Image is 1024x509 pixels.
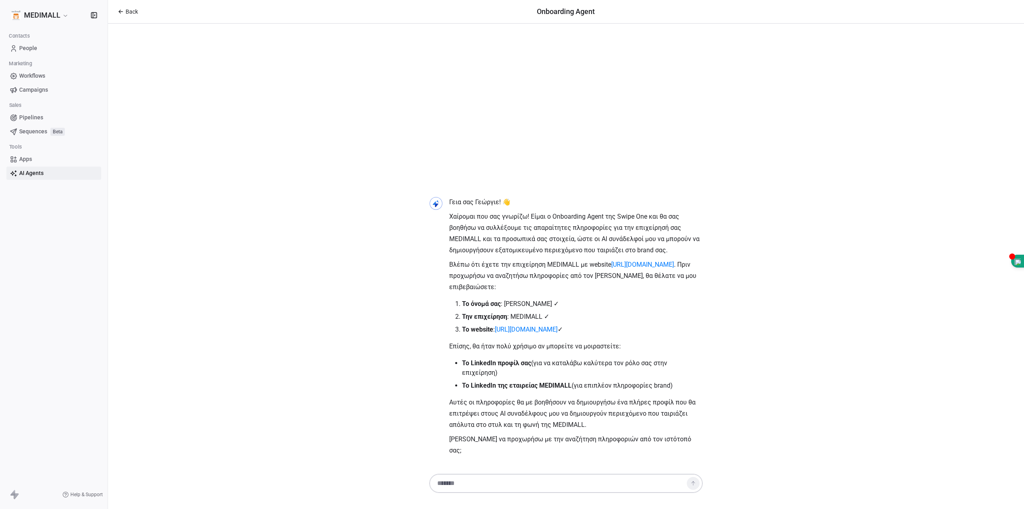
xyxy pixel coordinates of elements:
span: Back [126,8,138,16]
li: (για επιπλέον πληροφορίες brand) [462,381,703,390]
span: Tools [6,141,25,153]
strong: Το LinkedIn της εταιρείας MEDIMALL [462,382,572,389]
li: : [PERSON_NAME] ✓ [462,299,703,309]
a: People [6,42,101,55]
li: : MEDIMALL ✓ [462,312,703,322]
span: AI Agents [19,169,44,177]
button: MEDIMALL [10,8,70,22]
p: Επίσης, θα ήταν πολύ χρήσιμο αν μπορείτε να μοιραστείτε: [449,341,703,352]
a: [URL][DOMAIN_NAME] [495,326,558,333]
strong: Την επιχείρηση [462,313,507,320]
span: Onboarding Agent [537,7,594,16]
li: : ✓ [462,325,703,334]
p: [PERSON_NAME] να προχωρήσω με την αναζήτηση πληροφοριών από τον ιστότοπό σας; [449,434,703,456]
span: Sequences [19,127,47,136]
p: Γεια σας Γεώργιε! 👋 [449,197,703,208]
strong: Το LinkedIn προφίλ σας [462,359,531,367]
a: Help & Support [62,491,103,498]
p: Χαίρομαι που σας γνωρίζω! Είμαι ο Onboarding Agent της Swipe One και θα σας βοηθήσω να συλλέξουμε... [449,211,703,256]
strong: Το website [462,326,493,333]
a: AI Agents [6,167,101,180]
span: MEDIMALL [24,10,60,20]
span: Sales [6,99,25,111]
span: Workflows [19,72,45,80]
span: Apps [19,155,32,163]
strong: Το όνομά σας [462,300,501,308]
a: Workflows [6,69,101,82]
span: Beta [50,128,65,136]
span: Help & Support [70,491,103,498]
span: Pipelines [19,113,43,122]
iframe: Intercom live chat [997,482,1016,501]
a: Pipelines [6,111,101,124]
p: Βλέπω ότι έχετε την επιχείρηση MEDIMALL με website . Πριν προχωρήσω να αναζητήσω πληροφορίες από ... [449,259,703,293]
img: Medimall%20logo%20(2).1.jpg [11,10,21,20]
span: Contacts [5,30,33,42]
p: Αυτές οι πληροφορίες θα με βοηθήσουν να δημιουργήσω ένα πλήρες προφίλ που θα επιτρέψει στους AI σ... [449,397,703,431]
a: SequencesBeta [6,125,101,138]
a: Apps [6,153,101,166]
span: People [19,44,37,52]
span: Campaigns [19,86,48,94]
a: [URL][DOMAIN_NAME] [611,261,674,268]
span: Marketing [5,58,36,70]
li: (για να καταλάβω καλύτερα τον ρόλο σας στην επιχείρηση) [462,358,703,378]
a: Campaigns [6,83,101,97]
